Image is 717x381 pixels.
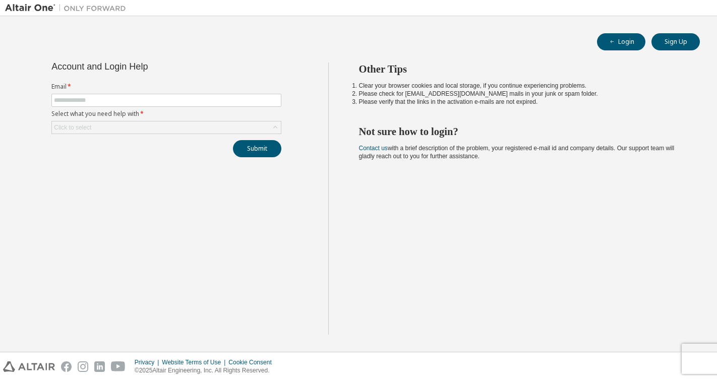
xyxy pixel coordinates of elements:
img: facebook.svg [61,361,72,372]
h2: Other Tips [359,62,682,76]
span: with a brief description of the problem, your registered e-mail id and company details. Our suppo... [359,145,675,160]
li: Clear your browser cookies and local storage, if you continue experiencing problems. [359,82,682,90]
h2: Not sure how to login? [359,125,682,138]
a: Contact us [359,145,388,152]
li: Please check for [EMAIL_ADDRESS][DOMAIN_NAME] mails in your junk or spam folder. [359,90,682,98]
button: Sign Up [651,33,700,50]
div: Cookie Consent [228,358,277,366]
label: Email [51,83,281,91]
img: altair_logo.svg [3,361,55,372]
li: Please verify that the links in the activation e-mails are not expired. [359,98,682,106]
button: Login [597,33,645,50]
div: Privacy [135,358,162,366]
div: Website Terms of Use [162,358,228,366]
button: Submit [233,140,281,157]
div: Account and Login Help [51,62,235,71]
img: linkedin.svg [94,361,105,372]
img: Altair One [5,3,131,13]
div: Click to select [54,123,91,132]
div: Click to select [52,121,281,134]
img: instagram.svg [78,361,88,372]
label: Select what you need help with [51,110,281,118]
p: © 2025 Altair Engineering, Inc. All Rights Reserved. [135,366,278,375]
img: youtube.svg [111,361,126,372]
